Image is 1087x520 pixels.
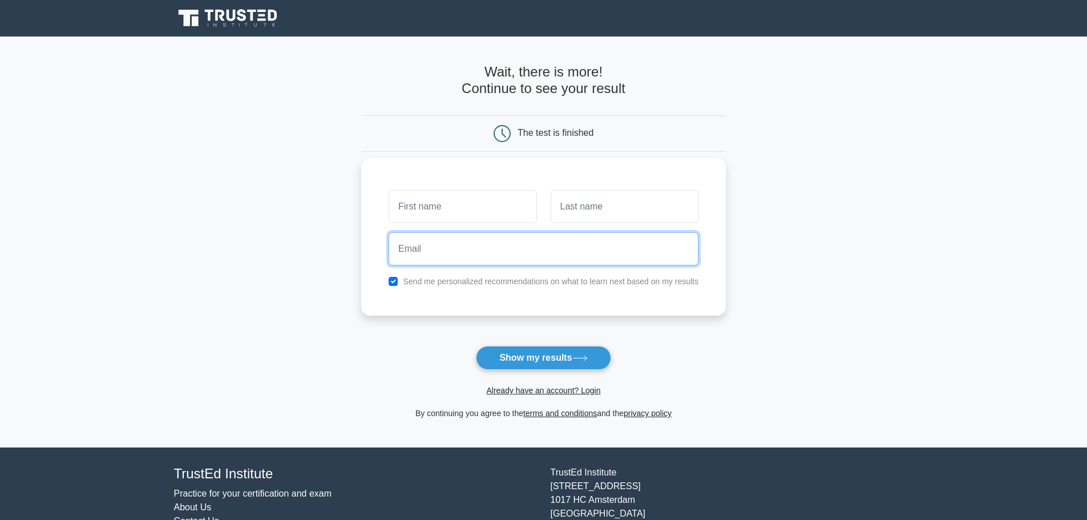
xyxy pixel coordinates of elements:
div: The test is finished [518,128,593,138]
h4: Wait, there is more! Continue to see your result [361,64,726,97]
input: Last name [551,190,698,223]
input: First name [389,190,536,223]
h4: TrustEd Institute [174,466,537,482]
button: Show my results [476,346,611,370]
label: Send me personalized recommendations on what to learn next based on my results [403,277,698,286]
a: Already have an account? Login [486,386,600,395]
a: privacy policy [624,409,672,418]
a: Practice for your certification and exam [174,489,332,498]
a: About Us [174,502,212,512]
input: Email [389,232,698,265]
a: terms and conditions [523,409,597,418]
div: By continuing you agree to the and the [354,406,733,420]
